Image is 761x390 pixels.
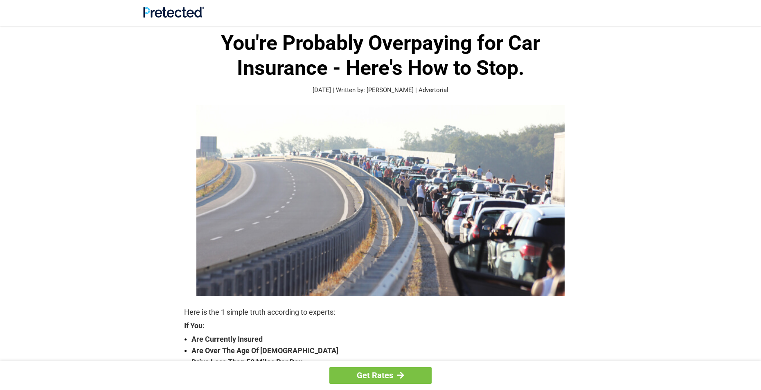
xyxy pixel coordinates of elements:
p: Here is the 1 simple truth according to experts: [184,307,577,318]
p: [DATE] | Written by: [PERSON_NAME] | Advertorial [184,86,577,95]
h1: You're Probably Overpaying for Car Insurance - Here's How to Stop. [184,31,577,81]
a: Site Logo [143,11,204,19]
strong: If You: [184,322,577,329]
strong: Are Currently Insured [191,334,577,345]
strong: Drive Less Than 50 Miles Per Day [191,356,577,368]
a: Get Rates [329,367,432,384]
strong: Are Over The Age Of [DEMOGRAPHIC_DATA] [191,345,577,356]
img: Site Logo [143,7,204,18]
